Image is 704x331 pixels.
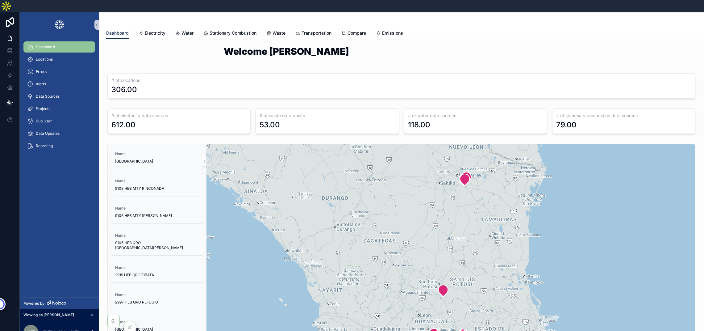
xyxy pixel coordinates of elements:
a: Data Sources [23,91,95,102]
a: Alerts [23,79,95,90]
span: Data Sources [36,94,60,99]
h3: # of waste data points [260,112,395,119]
a: Name9105 HEB QRO [GEOGRAPHIC_DATA][PERSON_NAME] [110,228,204,255]
span: Locations [36,57,53,62]
span: Emissions [382,30,403,36]
h3: # of Locations [111,77,691,83]
span: Errors [36,69,47,74]
h3: # of stationary combustion data sources [556,112,691,119]
a: Emissions [376,28,403,40]
span: Dashboard [106,30,129,36]
a: Name2919 HEB QRO ZIBATA [110,260,204,282]
span: Electricity [145,30,165,36]
span: Alerts [36,82,46,87]
span: Waste [273,30,285,36]
div: 53.00 [260,120,280,130]
a: Name2997 HEB QRO REFUGIO [110,287,204,310]
span: 9108 HEB MTY RINCONADA [115,186,199,191]
span: Stationary Combustion [210,30,256,36]
div: 79.00 [556,120,577,130]
a: Stationary Combustion [203,28,256,40]
span: 2919 HEB QRO ZIBATA [115,273,199,278]
span: Name [115,151,199,156]
span: Name [115,265,199,270]
a: Errors [23,66,95,77]
a: Compare [341,28,366,40]
div: scrollable content [20,37,99,159]
span: Name [115,292,199,297]
a: Water [175,28,194,40]
span: Name [115,233,199,238]
span: Name [115,320,199,325]
div: 306.00 [111,85,137,95]
span: Data Updates [36,131,60,136]
div: 118.00 [408,120,430,130]
span: 2997 HEB QRO REFUGIO [115,300,199,305]
h1: Welcome [PERSON_NAME] [224,47,579,56]
a: Reporting [23,140,95,151]
a: Dashboard [23,41,95,53]
a: Waste [266,28,285,40]
span: Projects [36,106,50,111]
a: Data Updates [23,128,95,139]
span: Compare [348,30,366,36]
span: Viewing as [PERSON_NAME] [23,312,74,317]
span: Powered by [23,301,44,306]
a: Powered by [20,298,99,309]
span: 9106 HEB MTY [PERSON_NAME] [115,213,199,218]
span: 9105 HEB QRO [GEOGRAPHIC_DATA][PERSON_NAME] [115,240,199,250]
a: Sub User [23,116,95,127]
span: Transportation [302,30,331,36]
a: Name9106 HEB MTY [PERSON_NAME] [110,201,204,223]
a: Locations [23,54,95,65]
a: Name9108 HEB MTY RINCONADA [110,174,204,196]
h3: # of water data sources [408,112,543,119]
span: Water [181,30,194,36]
span: Reporting [36,143,53,148]
a: Name[GEOGRAPHIC_DATA] [110,146,204,169]
span: Name [115,179,199,184]
span: Sub User [36,119,52,124]
div: 612.00 [111,120,135,130]
span: [GEOGRAPHIC_DATA] [115,159,199,164]
a: Projects [23,103,95,114]
a: Dashboard [106,28,129,39]
a: Electricity [139,28,165,40]
span: Dashboard [36,45,55,49]
span: Name [115,206,199,211]
a: Transportation [295,28,331,40]
img: App logo [54,20,65,30]
h3: # of electricity data sources [111,112,247,119]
